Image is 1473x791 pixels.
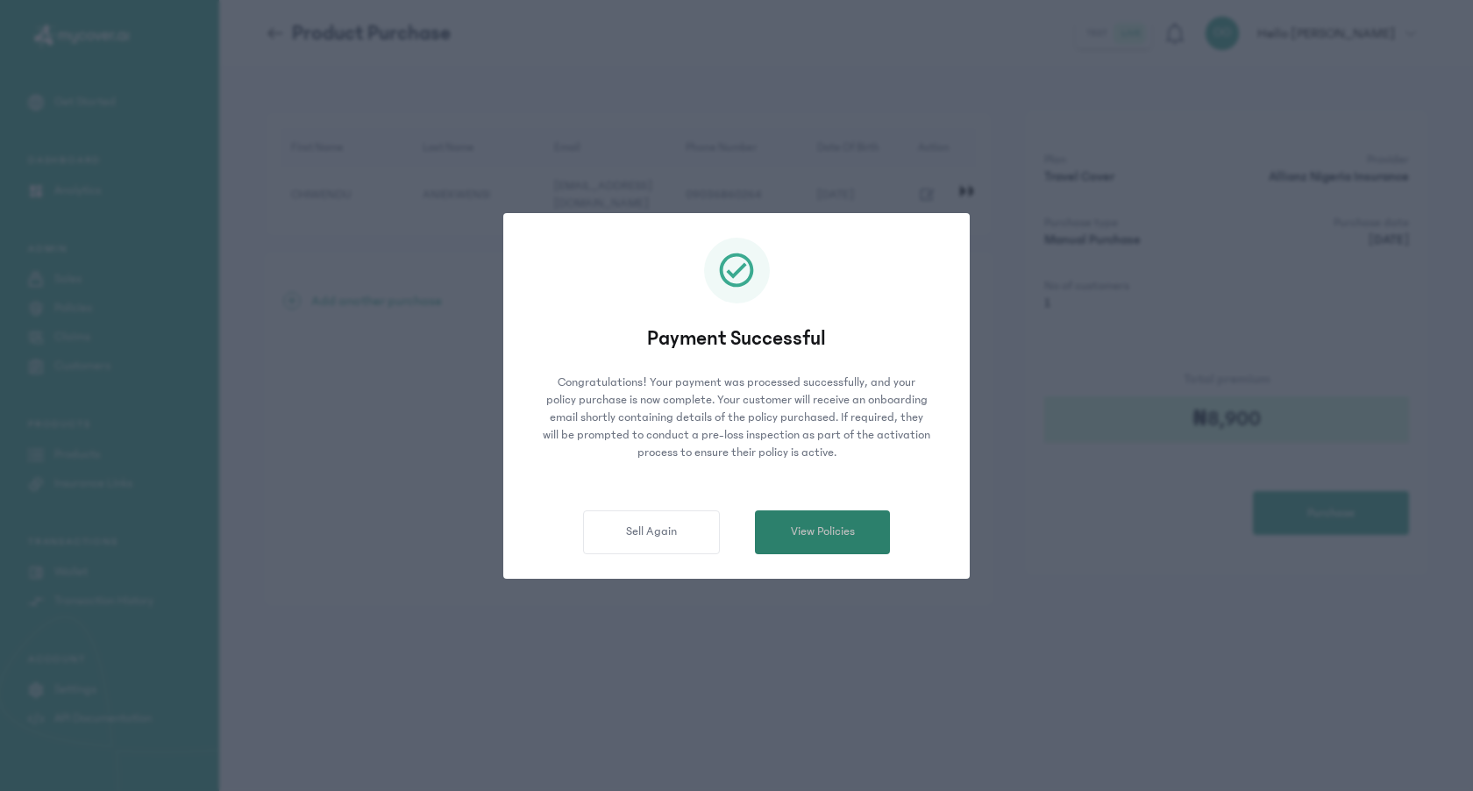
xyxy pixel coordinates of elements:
[583,510,720,554] button: Sell Again
[755,510,890,554] button: View Policies
[528,374,945,461] p: Congratulations! Your payment was processed successfully, and your policy purchase is now complet...
[528,324,945,353] p: Payment Successful
[791,523,855,541] span: View Policies
[626,523,677,541] span: Sell Again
